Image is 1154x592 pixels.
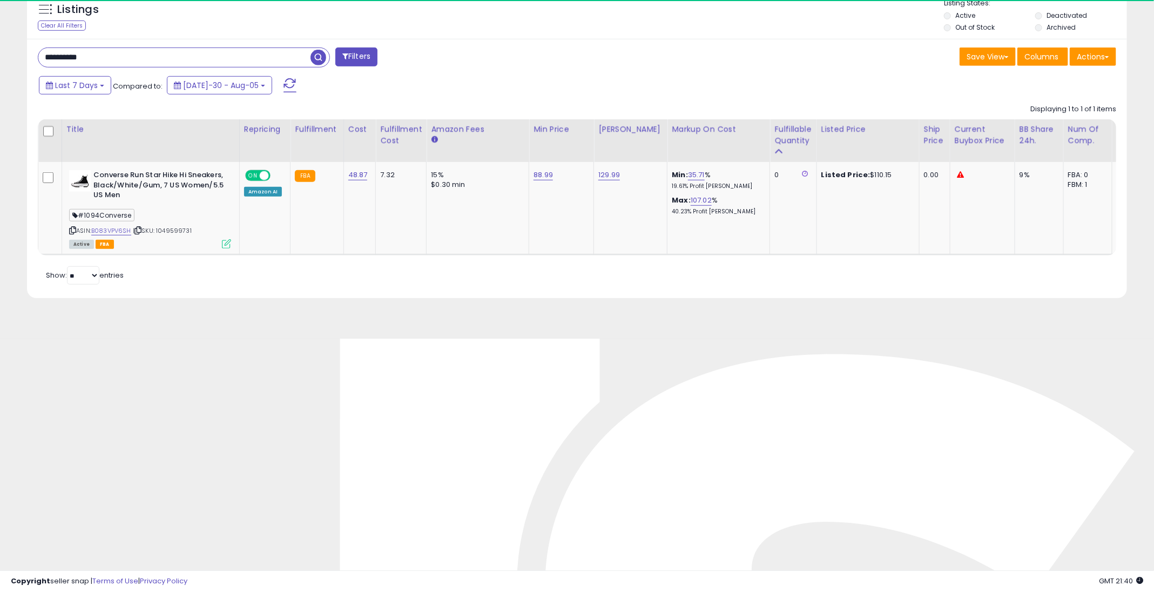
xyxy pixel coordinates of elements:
div: Num of Comp. [1068,124,1108,146]
button: Columns [1017,48,1068,66]
span: All listings currently available for purchase on Amazon [69,240,94,249]
a: 48.87 [348,170,368,180]
a: 107.02 [691,195,712,206]
a: 129.99 [598,170,620,180]
span: Compared to: [113,81,163,91]
span: Show: entries [46,270,124,280]
div: FBA: 0 [1068,170,1104,180]
div: Ship Price [924,124,946,146]
label: Archived [1047,23,1076,32]
label: Out of Stock [956,23,995,32]
span: Columns [1024,51,1058,62]
div: Clear All Filters [38,21,86,31]
h5: Listings [57,2,99,17]
div: Amazon AI [244,187,282,197]
a: 35.71 [688,170,705,180]
label: Active [956,11,976,20]
div: FBM: 1 [1068,180,1104,190]
div: % [672,170,761,190]
div: 0 [774,170,808,180]
div: 7.32 [380,170,418,180]
div: $0.30 min [431,180,521,190]
span: [DATE]-30 - Aug-05 [183,80,259,91]
div: Min Price [534,124,589,135]
b: Max: [672,195,691,205]
small: Amazon Fees. [431,135,437,145]
div: Current Buybox Price [955,124,1010,146]
button: Last 7 Days [39,76,111,95]
div: 9% [1020,170,1055,180]
div: Displaying 1 to 1 of 1 items [1030,104,1116,115]
div: ASIN: [69,170,231,247]
b: Listed Price: [821,170,870,180]
p: 19.61% Profit [PERSON_NAME] [672,183,761,190]
button: [DATE]-30 - Aug-05 [167,76,272,95]
div: Fulfillment Cost [380,124,422,146]
b: Min: [672,170,688,180]
div: Cost [348,124,372,135]
span: | SKU: 1049599731 [133,226,192,235]
button: Actions [1070,48,1116,66]
span: OFF [269,171,286,180]
div: Title [66,124,235,135]
img: 31ylHxJsPYL._SL40_.jpg [69,170,91,192]
div: Amazon Fees [431,124,524,135]
div: $110.15 [821,170,911,180]
div: [PERSON_NAME] [598,124,663,135]
span: Last 7 Days [55,80,98,91]
label: Deactivated [1047,11,1088,20]
div: Fulfillment [295,124,339,135]
th: The percentage added to the cost of goods (COGS) that forms the calculator for Min & Max prices. [667,119,770,162]
span: ON [246,171,260,180]
a: B083VPV6SH [91,226,131,236]
span: #1094Converse [69,209,134,221]
div: Markup on Cost [672,124,765,135]
p: 40.23% Profit [PERSON_NAME] [672,208,761,216]
div: 15% [431,170,521,180]
a: 88.99 [534,170,553,180]
div: % [672,196,761,216]
button: Filters [335,48,377,66]
small: FBA [295,170,315,182]
button: Save View [960,48,1016,66]
div: 0.00 [924,170,942,180]
div: Fulfillable Quantity [774,124,812,146]
div: BB Share 24h. [1020,124,1059,146]
span: FBA [96,240,114,249]
div: Listed Price [821,124,915,135]
div: Repricing [244,124,286,135]
b: Converse Run Star Hike Hi Sneakers, Black/White/Gum, 7 US Women/5.5 US Men [93,170,225,203]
